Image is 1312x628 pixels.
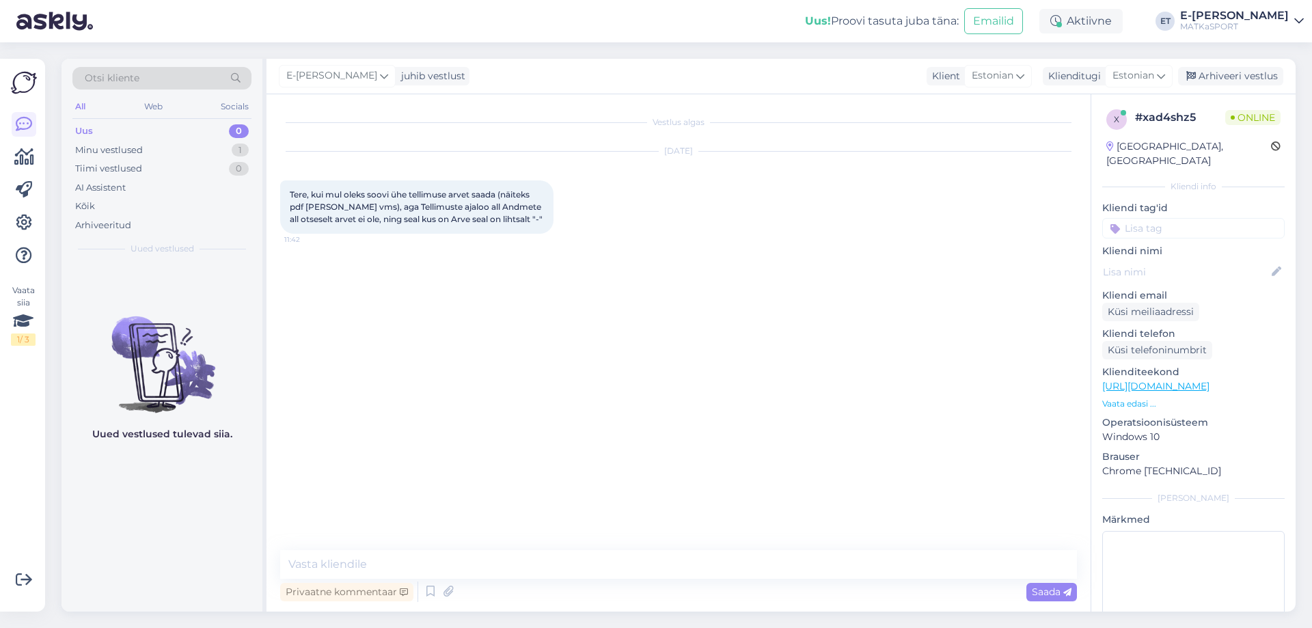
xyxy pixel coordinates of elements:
div: Tiimi vestlused [75,162,142,176]
div: [GEOGRAPHIC_DATA], [GEOGRAPHIC_DATA] [1106,139,1271,168]
span: 11:42 [284,234,336,245]
div: Klient [927,69,960,83]
img: Askly Logo [11,70,37,96]
div: Minu vestlused [75,144,143,157]
div: Küsi meiliaadressi [1102,303,1199,321]
div: [DATE] [280,145,1077,157]
p: Kliendi email [1102,288,1285,303]
a: E-[PERSON_NAME]MATKaSPORT [1180,10,1304,32]
div: [PERSON_NAME] [1102,492,1285,504]
span: Online [1225,110,1281,125]
p: Windows 10 [1102,430,1285,444]
div: AI Assistent [75,181,126,195]
div: Arhiveeri vestlus [1178,67,1283,85]
div: Socials [218,98,251,115]
div: All [72,98,88,115]
p: Kliendi telefon [1102,327,1285,341]
div: Privaatne kommentaar [280,583,413,601]
p: Uued vestlused tulevad siia. [92,427,232,441]
div: Aktiivne [1039,9,1123,33]
div: 1 / 3 [11,333,36,346]
img: No chats [61,292,262,415]
input: Lisa tag [1102,218,1285,238]
p: Operatsioonisüsteem [1102,415,1285,430]
p: Kliendi nimi [1102,244,1285,258]
div: Kõik [75,200,95,213]
span: Estonian [972,68,1013,83]
div: Uus [75,124,93,138]
button: Emailid [964,8,1023,34]
div: Klienditugi [1043,69,1101,83]
span: Uued vestlused [131,243,194,255]
div: Kliendi info [1102,180,1285,193]
div: Web [141,98,165,115]
div: 0 [229,124,249,138]
p: Brauser [1102,450,1285,464]
div: Küsi telefoninumbrit [1102,341,1212,359]
div: 1 [232,144,249,157]
p: Chrome [TECHNICAL_ID] [1102,464,1285,478]
div: # xad4shz5 [1135,109,1225,126]
input: Lisa nimi [1103,264,1269,279]
p: Kliendi tag'id [1102,201,1285,215]
a: [URL][DOMAIN_NAME] [1102,380,1209,392]
div: Vaata siia [11,284,36,346]
p: Klienditeekond [1102,365,1285,379]
div: E-[PERSON_NAME] [1180,10,1289,21]
b: Uus! [805,14,831,27]
span: Saada [1032,586,1071,598]
div: ET [1156,12,1175,31]
span: x [1114,114,1119,124]
div: Proovi tasuta juba täna: [805,13,959,29]
div: 0 [229,162,249,176]
div: Vestlus algas [280,116,1077,128]
span: Tere, kui mul oleks soovi ühe tellimuse arvet saada (näiteks pdf [PERSON_NAME] vms), aga Tellimus... [290,189,543,224]
p: Märkmed [1102,513,1285,527]
p: Vaata edasi ... [1102,398,1285,410]
span: Estonian [1112,68,1154,83]
div: Arhiveeritud [75,219,131,232]
div: juhib vestlust [396,69,465,83]
div: MATKaSPORT [1180,21,1289,32]
span: Otsi kliente [85,71,139,85]
span: E-[PERSON_NAME] [286,68,377,83]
